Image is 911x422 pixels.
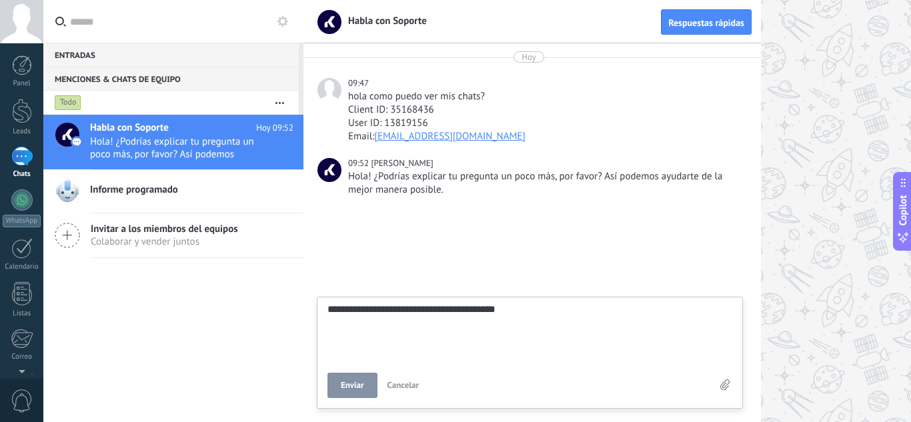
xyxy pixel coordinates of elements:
span: Invitar a los miembros del equipos [91,223,238,235]
div: 09:47 [348,77,371,90]
div: Menciones & Chats de equipo [43,67,299,91]
span: Copilot [896,195,910,225]
span: Colaborar y vender juntos [91,235,238,248]
div: Chats [3,170,41,179]
a: [EMAIL_ADDRESS][DOMAIN_NAME] [374,130,526,143]
span: Habla con Soporte [90,121,169,135]
span: Hoy 09:52 [256,121,293,135]
a: Habla con Soporte Hoy 09:52 Hola! ¿Podrías explicar tu pregunta un poco más, por favor? Así podem... [43,115,303,169]
span: Jasmine Floripa [317,78,341,102]
div: Panel [3,79,41,88]
span: Habla con Soporte [340,15,427,27]
span: Respuestas rápidas [668,18,744,27]
div: Client ID: 35168436 [348,103,740,117]
div: Listas [3,309,41,318]
button: Enviar [327,373,377,398]
div: hola como puedo ver mis chats? [348,90,740,103]
div: Leads [3,127,41,136]
span: Ezequiel D. [371,157,433,169]
div: Todo [55,95,81,111]
span: Cancelar [387,379,419,391]
button: Cancelar [382,373,425,398]
button: Respuestas rápidas [661,9,752,35]
div: User ID: 13819156 [348,117,740,130]
div: WhatsApp [3,215,41,227]
div: Calendario [3,263,41,271]
div: Email: [348,130,740,143]
span: Hola! ¿Podrías explicar tu pregunta un poco más, por favor? Así podemos ayudarte de la mejor mane... [90,135,268,161]
div: 09:52 [348,157,371,170]
a: Informe programado [43,170,303,213]
button: Más [265,91,294,115]
span: Ezequiel D. [317,158,341,182]
div: Hola! ¿Podrías explicar tu pregunta un poco más, por favor? Así podemos ayudarte de la mejor mane... [348,170,740,197]
div: Hoy [522,51,536,63]
span: Enviar [341,381,364,390]
span: Informe programado [90,183,178,197]
div: Correo [3,353,41,361]
div: Entradas [43,43,299,67]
